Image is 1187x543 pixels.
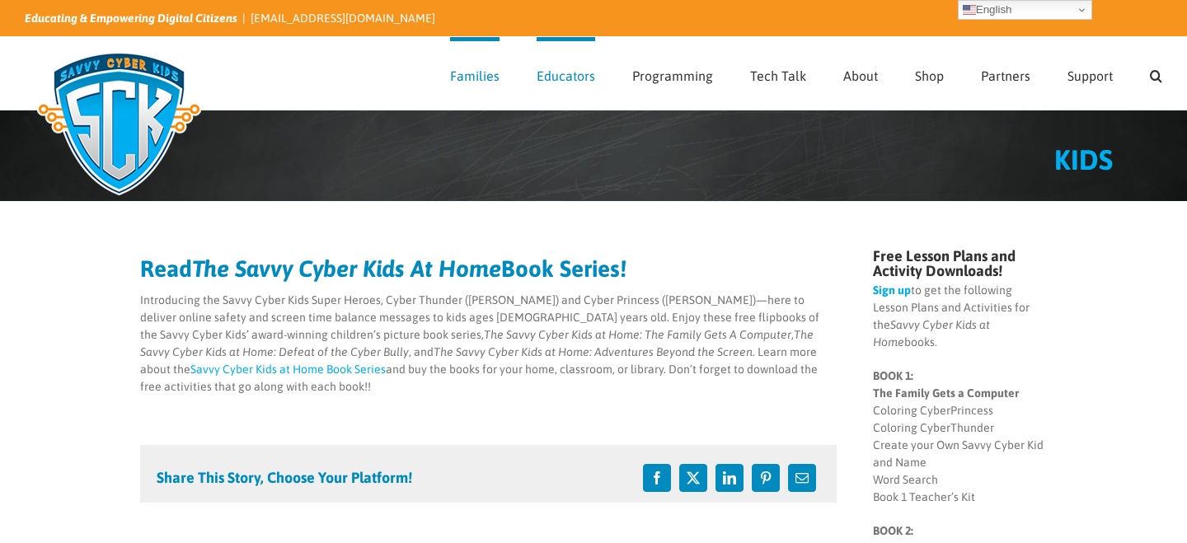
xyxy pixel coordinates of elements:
span: KIDS [1054,143,1113,176]
a: Email [784,460,820,496]
a: Support [1067,37,1113,110]
em: The Savvy Cyber Kids at Home: The Family Gets A Computer [484,328,791,341]
em: The Savvy Cyber Kids At Home [192,255,501,282]
span: Programming [632,69,713,82]
p: Introducing the Savvy Cyber Kids Super Heroes, Cyber Thunder ([PERSON_NAME]) and Cyber Princess (... [140,292,837,396]
a: Search [1150,37,1162,110]
p: Coloring CyberPrincess Coloring CyberThunder Create your Own Savvy Cyber Kid and Name Word Search... [873,367,1047,506]
span: Support [1067,69,1113,82]
a: Facebook [639,460,675,496]
a: Pinterest [748,460,784,496]
a: [EMAIL_ADDRESS][DOMAIN_NAME] [251,12,435,25]
a: Programming [632,37,713,110]
h2: Read Book Series! [140,257,837,280]
p: to get the following Lesson Plans and Activities for the books. [873,282,1047,351]
span: About [843,69,878,82]
nav: Main Menu [450,37,1162,110]
a: Partners [981,37,1030,110]
a: Sign up [873,283,911,297]
span: Partners [981,69,1030,82]
a: LinkedIn [711,460,748,496]
span: Educators [537,69,595,82]
img: Savvy Cyber Kids Logo [25,41,213,206]
a: Shop [915,37,944,110]
h4: Free Lesson Plans and Activity Downloads! [873,249,1047,279]
em: Savvy Cyber Kids at Home [873,318,990,349]
a: About [843,37,878,110]
strong: BOOK 1: The Family Gets a Computer [873,369,1019,400]
span: Families [450,69,500,82]
span: Tech Talk [750,69,806,82]
img: en [963,3,976,16]
a: X [675,460,711,496]
a: Families [450,37,500,110]
h4: Share This Story, Choose Your Platform! [157,470,412,485]
em: The Savvy Cyber Kids at Home: Defeat of the Cyber Bully [140,328,814,358]
span: Shop [915,69,944,82]
i: Educating & Empowering Digital Citizens [25,12,237,25]
a: Educators [537,37,595,110]
a: Tech Talk [750,37,806,110]
em: The Savvy Cyber Kids at Home: Adventures Beyond the Screen [434,345,753,358]
a: Savvy Cyber Kids at Home Book Series [190,363,386,376]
